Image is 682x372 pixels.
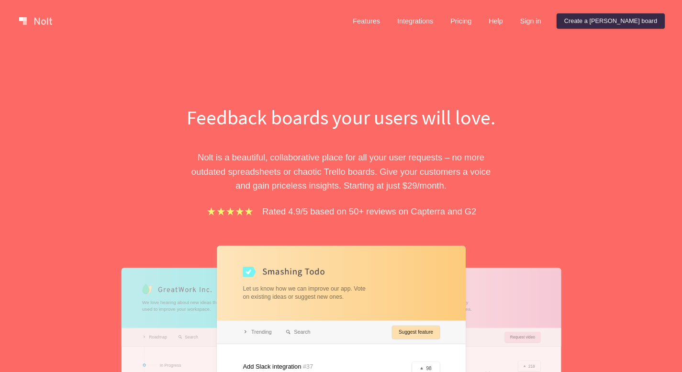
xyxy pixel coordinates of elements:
a: Create a [PERSON_NAME] board [557,13,665,29]
a: Sign in [513,13,549,29]
a: Features [345,13,388,29]
a: Pricing [443,13,479,29]
img: stars.b067e34983.png [206,206,255,217]
h1: Feedback boards your users will love. [176,103,506,131]
a: Help [481,13,511,29]
p: Rated 4.9/5 based on 50+ reviews on Capterra and G2 [262,204,476,218]
p: Nolt is a beautiful, collaborative place for all your user requests – no more outdated spreadshee... [176,150,506,192]
a: Integrations [390,13,441,29]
